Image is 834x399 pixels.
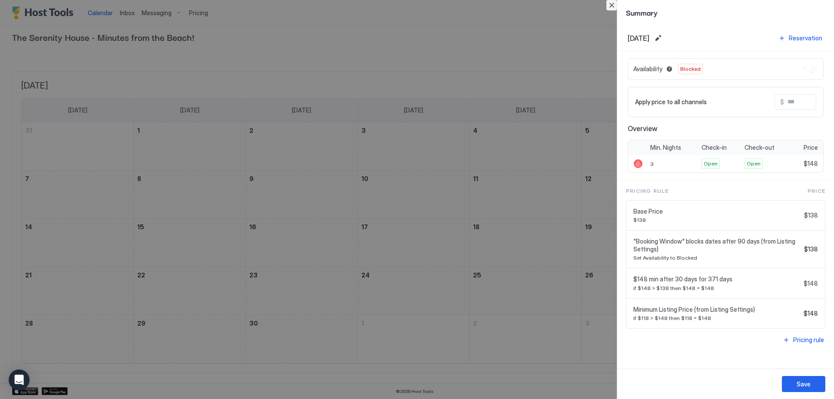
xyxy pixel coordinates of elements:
button: Edit date range [653,33,663,43]
button: Pricing rule [781,334,825,346]
span: 3 [650,161,654,167]
span: $148 [804,280,818,287]
span: $ [780,98,784,106]
button: Reservation [777,32,824,44]
span: [DATE] [628,34,649,43]
div: Save [797,379,811,389]
span: Blocked [680,65,701,73]
span: Price [804,144,818,152]
div: Open Intercom Messenger [9,369,30,390]
span: Minimum Listing Price (from Listing Settings) [633,306,800,313]
span: Availability [633,65,662,73]
span: Price [808,187,825,195]
button: Save [782,376,825,392]
span: Min. Nights [650,144,681,152]
span: $138 [804,211,818,219]
span: Summary [626,7,825,18]
span: $148 [804,310,818,317]
span: Base Price [633,208,801,215]
span: Open [747,160,761,168]
span: if $118 > $148 then $118 = $148 [633,315,800,321]
span: $138 [633,217,801,223]
span: Set Availability to Blocked [633,254,801,261]
span: Pricing Rule [626,187,669,195]
span: $148 min after 30 days for 371 days [633,275,800,283]
span: $138 [804,245,818,253]
div: Pricing rule [793,335,824,344]
button: Blocked dates override all pricing rules and remain unavailable until manually unblocked [664,64,675,74]
div: Reservation [789,33,822,43]
span: if $148 > $138 then $148 = $148 [633,285,800,291]
span: $148 [804,160,818,168]
span: Open [704,160,718,168]
span: Apply price to all channels [635,98,707,106]
span: Check-in [702,144,727,152]
span: Check-out [745,144,774,152]
span: Overview [628,124,824,133]
span: "Booking Window" blocks dates after 90 days (from Listing Settings) [633,237,801,253]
